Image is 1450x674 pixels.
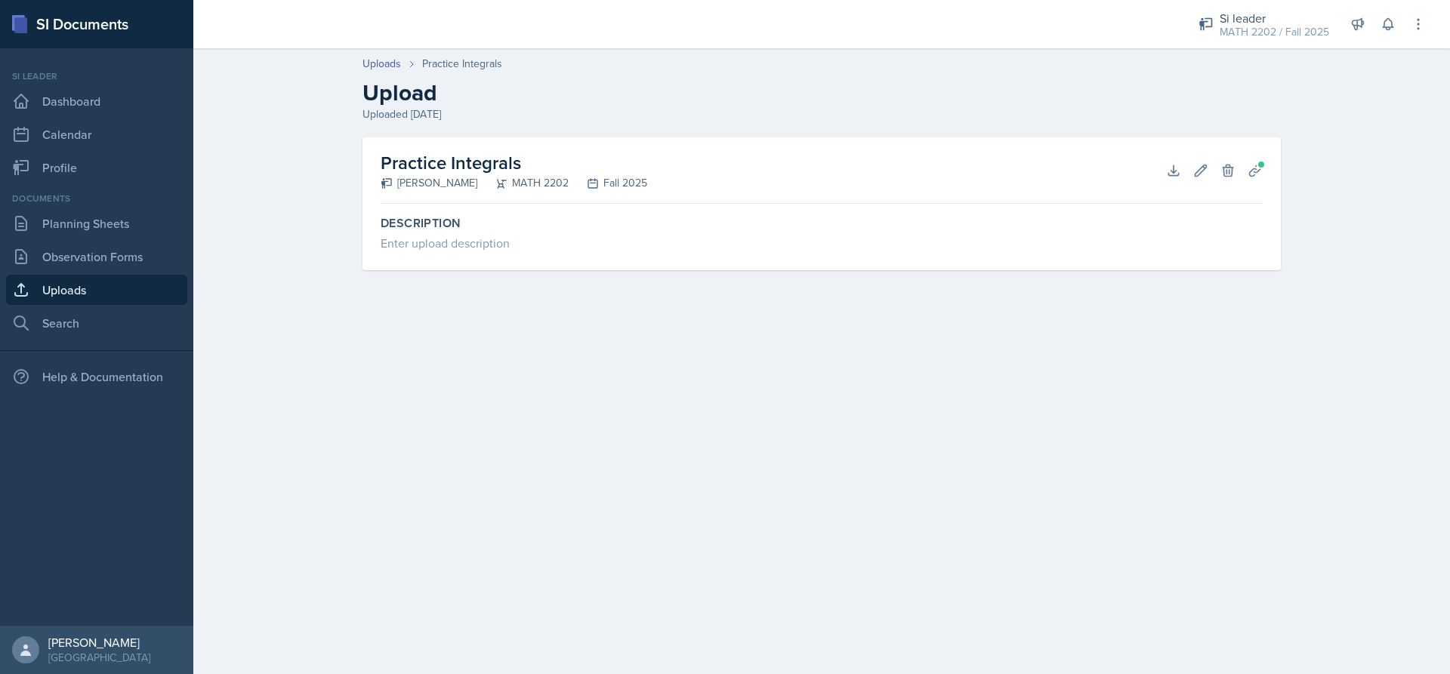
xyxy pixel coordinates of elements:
a: Search [6,308,187,338]
a: Observation Forms [6,242,187,272]
div: [GEOGRAPHIC_DATA] [48,650,150,665]
div: Si leader [6,69,187,83]
div: Fall 2025 [569,175,647,191]
div: [PERSON_NAME] [48,635,150,650]
a: Uploads [6,275,187,305]
div: Practice Integrals [422,56,502,72]
div: Si leader [1220,9,1329,27]
div: MATH 2202 [477,175,569,191]
label: Description [381,216,1263,231]
div: Uploaded [DATE] [362,106,1281,122]
div: Enter upload description [381,234,1263,252]
h2: Practice Integrals [381,149,647,177]
div: Documents [6,192,187,205]
div: MATH 2202 / Fall 2025 [1220,24,1329,40]
a: Dashboard [6,86,187,116]
h2: Upload [362,79,1281,106]
a: Calendar [6,119,187,149]
a: Uploads [362,56,401,72]
a: Profile [6,152,187,183]
div: [PERSON_NAME] [381,175,477,191]
div: Help & Documentation [6,362,187,392]
a: Planning Sheets [6,208,187,239]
